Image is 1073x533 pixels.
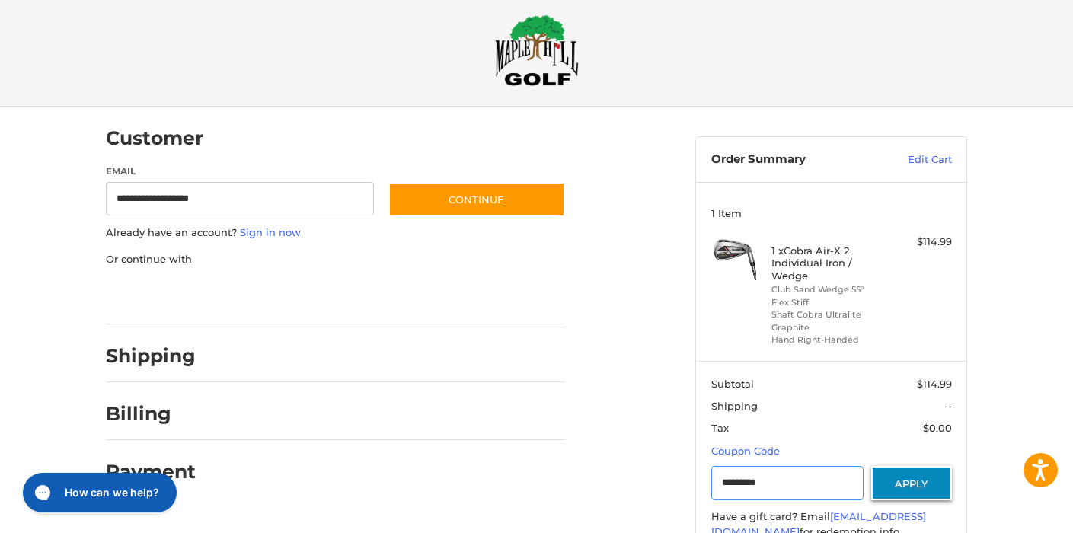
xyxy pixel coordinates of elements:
div: $114.99 [892,235,952,250]
p: Already have an account? [106,225,565,241]
h2: Customer [106,126,203,150]
a: Coupon Code [711,445,780,457]
img: Maple Hill Golf [495,14,579,86]
iframe: Gorgias live chat messenger [15,468,181,518]
iframe: PayPal-paylater [230,282,344,309]
button: Apply [871,466,952,500]
button: Continue [388,182,565,217]
a: Edit Cart [875,152,952,168]
input: Gift Certificate or Coupon Code [711,466,864,500]
span: Tax [711,422,729,434]
h3: 1 Item [711,207,952,219]
iframe: PayPal-paypal [101,282,216,309]
p: Or continue with [106,252,565,267]
h3: Order Summary [711,152,875,168]
li: Hand Right-Handed [771,334,888,346]
a: Sign in now [240,226,301,238]
h2: Shipping [106,344,196,368]
h2: Payment [106,460,196,484]
span: $0.00 [923,422,952,434]
span: Subtotal [711,378,754,390]
li: Shaft Cobra Ultralite Graphite [771,308,888,334]
h4: 1 x Cobra Air-X 2 Individual Iron / Wedge [771,244,888,282]
h2: Billing [106,402,195,426]
iframe: PayPal-venmo [359,282,474,309]
label: Email [106,164,374,178]
span: $114.99 [917,378,952,390]
span: -- [944,400,952,412]
li: Flex Stiff [771,296,888,309]
span: Shipping [711,400,758,412]
li: Club Sand Wedge 55° [771,283,888,296]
